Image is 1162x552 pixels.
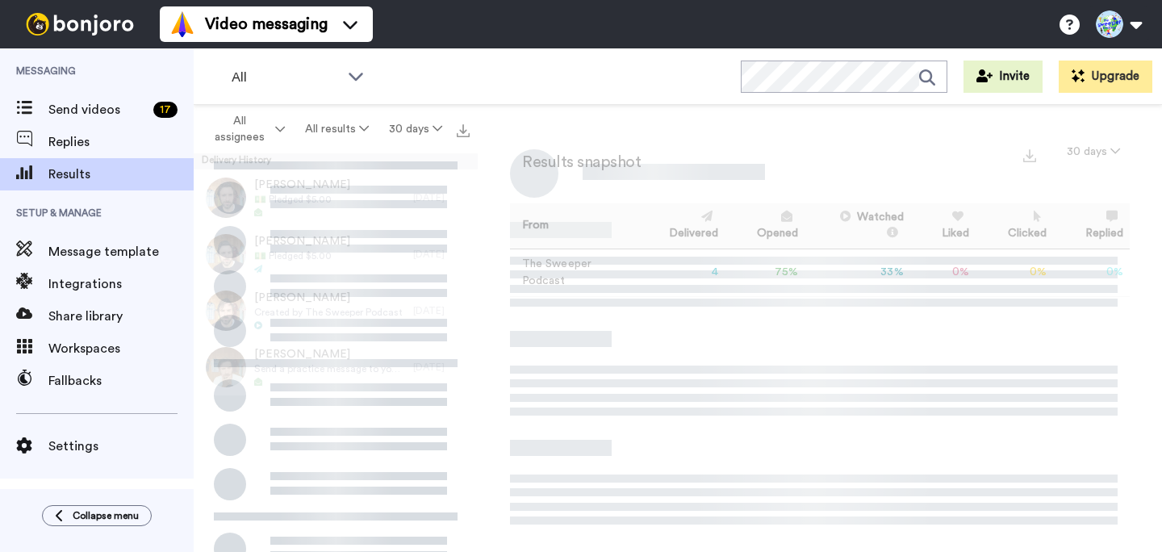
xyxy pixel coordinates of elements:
[48,165,194,184] span: Results
[976,249,1053,296] td: 0 %
[254,233,350,249] span: [PERSON_NAME]
[19,13,140,36] img: bj-logo-header-white.svg
[48,437,194,456] span: Settings
[637,203,725,249] th: Delivered
[254,290,403,306] span: [PERSON_NAME]
[205,13,328,36] span: Video messaging
[1053,249,1130,296] td: 0 %
[206,178,246,218] img: 2a26a4d1-f7fa-45eb-9ee4-b344badbbd4d-thumb.jpg
[194,282,478,339] a: [PERSON_NAME]Created by The Sweeper Podcast[DATE]
[48,339,194,358] span: Workspaces
[725,203,805,249] th: Opened
[254,177,350,193] span: [PERSON_NAME]
[1023,149,1036,162] img: export.svg
[194,226,478,282] a: [PERSON_NAME]💵 Pledged $5.00[DATE]
[510,203,637,249] th: From
[169,11,195,37] img: vm-color.svg
[48,100,147,119] span: Send videos
[413,361,470,374] div: [DATE]
[295,115,379,144] button: All results
[254,346,405,362] span: [PERSON_NAME]
[637,249,725,296] td: 4
[1053,203,1130,249] th: Replied
[725,249,805,296] td: 75 %
[910,203,976,249] th: Liked
[194,339,478,395] a: [PERSON_NAME]Send a practice message to yourself[DATE]
[206,347,246,387] img: b967657e-dabc-459d-b692-ecb3b345e960-thumb.jpg
[232,68,340,87] span: All
[194,153,478,169] div: Delivery History
[413,304,470,317] div: [DATE]
[413,248,470,261] div: [DATE]
[153,102,178,118] div: 17
[910,249,976,296] td: 0 %
[48,132,194,152] span: Replies
[378,115,452,144] button: 30 days
[48,242,194,261] span: Message template
[1057,137,1130,166] button: 30 days
[510,153,641,171] h2: Results snapshot
[457,124,470,137] img: export.svg
[194,169,478,226] a: [PERSON_NAME]💵 Pledged $5.00[DATE]
[805,249,910,296] td: 33 %
[197,107,295,152] button: All assignees
[48,274,194,294] span: Integrations
[207,113,272,145] span: All assignees
[254,193,350,206] span: 💵 Pledged $5.00
[42,505,152,526] button: Collapse menu
[254,306,403,319] span: Created by The Sweeper Podcast
[510,249,637,296] td: The Sweeper Podcast
[976,203,1053,249] th: Clicked
[48,371,194,391] span: Fallbacks
[413,191,470,204] div: [DATE]
[963,61,1043,93] button: Invite
[805,203,910,249] th: Watched
[254,362,405,375] span: Send a practice message to yourself
[48,307,194,326] span: Share library
[73,509,139,522] span: Collapse menu
[1059,61,1152,93] button: Upgrade
[206,234,246,274] img: 3cc80e04-1bb8-46be-bf50-ed6ccba34bdd-thumb.jpg
[206,291,246,331] img: da9ff412-ad6c-463a-9daf-ae6e1ff47581-thumb.jpg
[1018,143,1041,166] button: Export a summary of each team member’s results that match this filter now.
[452,117,474,141] button: Export all results that match these filters now.
[254,249,350,262] span: 💵 Pledged $5.00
